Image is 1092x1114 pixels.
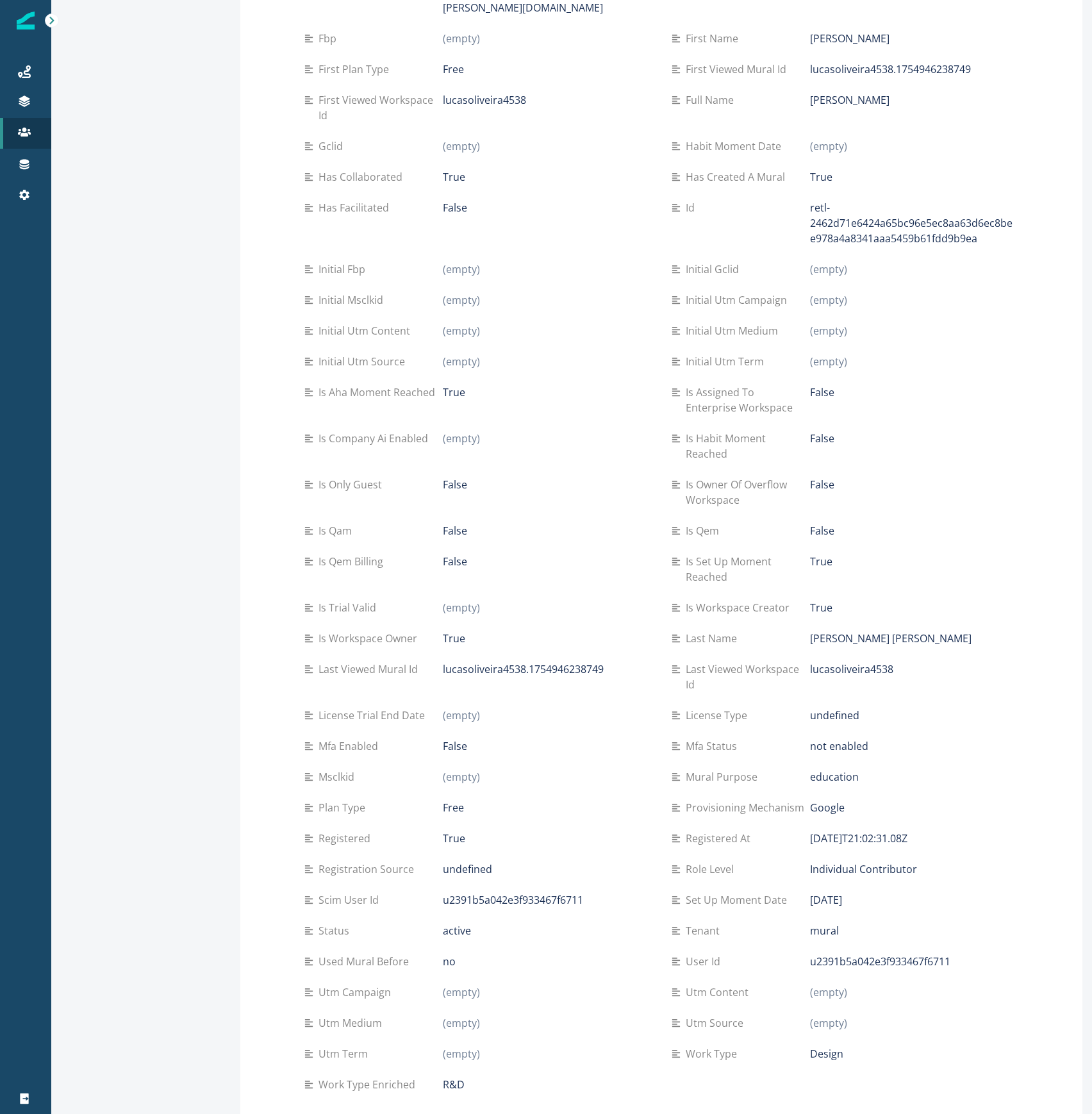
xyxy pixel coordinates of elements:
p: undefined [810,708,859,723]
img: Inflection [17,12,35,29]
p: License trial end date [318,708,430,723]
p: Is qem billing [318,554,388,569]
p: True [443,385,465,400]
p: (empty) [443,31,480,46]
p: Design [810,1046,843,1061]
p: Utm medium [318,1015,387,1031]
p: Mfa enabled [318,738,383,754]
p: True [443,631,465,646]
p: R&D [443,1077,465,1092]
p: Is owner of overflow workspace [686,477,810,508]
p: Free [443,62,464,77]
p: False [443,738,467,754]
p: (empty) [443,985,480,1000]
p: Last name [686,631,742,646]
p: Provisioning mechanism [686,800,809,815]
p: Utm term [318,1046,373,1061]
p: Gclid [318,138,348,154]
p: False [443,554,467,569]
p: (empty) [810,262,847,277]
p: [PERSON_NAME] [810,92,889,108]
p: Is workspace owner [318,631,422,646]
p: Last viewed workspace id [686,661,810,692]
p: (empty) [443,769,480,785]
p: Initial utm source [318,354,410,369]
p: Has collaborated [318,169,408,185]
p: (empty) [810,1015,847,1031]
p: Is assigned to enterprise workspace [686,385,810,415]
p: lucasoliveira4538.1754946238749 [810,62,971,77]
p: (empty) [443,262,480,277]
p: Is set up moment reached [686,554,810,585]
p: Is company ai enabled [318,431,433,446]
p: (empty) [443,600,480,615]
p: True [443,831,465,846]
p: Has created a mural [686,169,790,185]
p: Free [443,800,464,815]
p: Role level [686,861,739,877]
p: [DATE]T21:02:31.08Z [810,831,907,846]
p: (empty) [810,323,847,338]
p: Initial utm campaign [686,292,792,308]
p: (empty) [810,354,847,369]
p: Is qam [318,523,357,538]
p: Utm content [686,985,754,1000]
p: False [810,477,834,492]
p: u2391b5a042e3f933467f6711 [443,892,583,908]
p: undefined [443,861,492,877]
p: License type [686,708,752,723]
p: Has facilitated [318,200,394,215]
p: u2391b5a042e3f933467f6711 [810,954,950,969]
p: Habit moment date [686,138,786,154]
p: Plan type [318,800,370,815]
p: True [810,600,832,615]
p: active [443,923,471,938]
p: Set up moment date [686,892,792,908]
p: First viewed mural id [686,62,791,77]
p: Fbp [318,31,342,46]
p: True [810,169,832,185]
p: Initial fbp [318,262,370,277]
p: False [443,200,467,215]
p: Is trial valid [318,600,381,615]
p: Registration source [318,861,419,877]
p: not enabled [810,738,868,754]
p: False [443,523,467,538]
p: Is qem [686,523,724,538]
p: Work type enriched [318,1077,420,1092]
p: (empty) [810,138,847,154]
p: False [443,477,467,492]
p: Used mural before [318,954,414,969]
p: First name [686,31,743,46]
p: (empty) [810,292,847,308]
p: True [810,554,832,569]
p: Last viewed mural id [318,661,423,677]
p: Msclkid [318,769,360,785]
p: Google [810,800,845,815]
p: (empty) [443,354,480,369]
p: (empty) [810,985,847,1000]
p: False [810,431,834,446]
p: Is habit moment reached [686,431,810,461]
p: Initial utm content [318,323,415,338]
p: First viewed workspace id [318,92,443,123]
p: (empty) [443,1046,480,1061]
p: Scim user id [318,892,384,908]
p: Initial utm medium [686,323,783,338]
p: (empty) [443,138,480,154]
p: Initial msclkid [318,292,388,308]
p: Individual Contributor [810,861,917,877]
p: retl-2462d71e6424a65bc96e5ec8aa63d6ec8bee978a4a8341aaa5459b61fdd9b9ea [810,200,1018,246]
p: (empty) [443,708,480,723]
p: False [810,523,834,538]
p: Status [318,923,354,938]
p: Work type [686,1046,742,1061]
p: Registered [318,831,376,846]
p: True [443,169,465,185]
p: lucasoliveira4538 [810,661,893,677]
p: Is only guest [318,477,387,492]
p: Id [686,200,700,215]
p: First plan type [318,62,394,77]
p: (empty) [443,1015,480,1031]
p: [PERSON_NAME] [810,31,889,46]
